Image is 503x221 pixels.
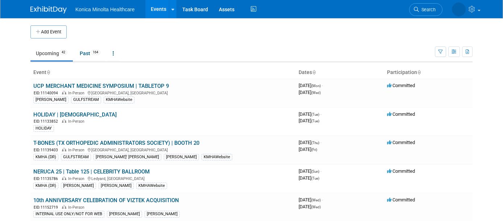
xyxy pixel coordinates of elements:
img: In-Person Event [62,205,66,209]
span: (Tue) [311,112,319,116]
div: [PERSON_NAME]' [PERSON_NAME] [93,154,161,160]
span: EID: 11133852 [34,119,61,123]
span: (Wed) [311,91,321,95]
span: (Mon) [311,84,321,88]
span: - [320,168,321,174]
a: Sort by Start Date [312,69,316,75]
div: [PERSON_NAME] [107,211,142,217]
span: [DATE] [299,204,321,209]
div: [PERSON_NAME] [99,183,134,189]
span: [DATE] [299,118,319,123]
a: Search [409,3,442,16]
span: (Thu) [311,141,319,145]
span: - [320,111,321,117]
span: [DATE] [299,90,321,95]
div: INTERNAL USE ONLY/NOT FOR WEB [33,211,104,217]
span: In-Person [68,91,87,95]
div: [GEOGRAPHIC_DATA], [GEOGRAPHIC_DATA] [33,147,293,153]
img: In-Person Event [62,148,66,151]
img: In-Person Event [62,91,66,94]
span: (Sun) [311,169,319,173]
span: EID: 11135786 [34,177,61,181]
div: KMHAWebsite [104,97,134,103]
a: 10th ANNIVERSARY CELEBRATION OF VIZTEK ACQUISITION [33,197,179,204]
span: Committed [387,197,415,202]
div: Ledyard, [GEOGRAPHIC_DATA] [33,175,293,181]
span: Committed [387,83,415,88]
span: In-Person [68,205,87,210]
div: KMHA (DR) [33,183,58,189]
span: EID: 11140094 [34,91,61,95]
div: [PERSON_NAME] [61,183,96,189]
span: [DATE] [299,140,321,145]
span: In-Person [68,148,87,152]
span: [DATE] [299,111,321,117]
a: UCP MERCHANT MEDICINE SYMPOSIUM | TABLETOP 9 [33,83,169,89]
span: (Tue) [311,119,319,123]
img: Annette O'Mahoney [452,3,466,16]
span: Committed [387,111,415,117]
span: Search [419,7,436,12]
div: HOLIDAY [33,125,54,132]
span: 164 [91,50,100,55]
div: [PERSON_NAME] [33,97,68,103]
img: In-Person Event [62,176,66,180]
a: Upcoming42 [30,46,73,60]
a: NERUCA 25 | Table 125 | CELEBRITY BALLROOM [33,168,150,175]
span: In-Person [68,119,87,124]
div: GULFSTREAM [61,154,91,160]
span: (Wed) [311,205,321,209]
span: - [322,197,323,202]
div: [GEOGRAPHIC_DATA], [GEOGRAPHIC_DATA] [33,90,293,96]
a: Sort by Event Name [46,69,50,75]
div: [PERSON_NAME] [164,154,199,160]
img: ExhibitDay [30,6,67,13]
th: Dates [296,66,384,79]
div: [PERSON_NAME] [145,211,180,217]
span: Committed [387,168,415,174]
span: In-Person [68,176,87,181]
span: - [322,83,323,88]
button: Add Event [30,25,67,38]
span: [DATE] [299,197,323,202]
span: [DATE] [299,83,323,88]
a: Sort by Participation Type [417,69,421,75]
div: KMHA (DR) [33,154,58,160]
th: Participation [384,66,473,79]
div: KMHAWebsite [136,183,167,189]
div: KMHAWebsite [201,154,232,160]
span: (Tue) [311,176,319,180]
span: - [320,140,321,145]
div: GULFSTREAM [71,97,101,103]
span: [DATE] [299,175,319,181]
span: [DATE] [299,168,321,174]
a: T-BONES (TX ORTHOPEDIC ADMINISTRATORS SOCIETY) | BOOTH 20 [33,140,199,146]
a: HOLIDAY | [DEMOGRAPHIC_DATA] [33,111,117,118]
span: (Wed) [311,198,321,202]
span: EID: 11139403 [34,148,61,152]
span: 42 [59,50,67,55]
a: Past164 [74,46,106,60]
img: In-Person Event [62,119,66,123]
span: [DATE] [299,147,317,152]
span: EID: 11152719 [34,205,61,209]
span: (Fri) [311,148,317,152]
th: Event [30,66,296,79]
span: Committed [387,140,415,145]
span: Konica Minolta Healthcare [75,7,134,12]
